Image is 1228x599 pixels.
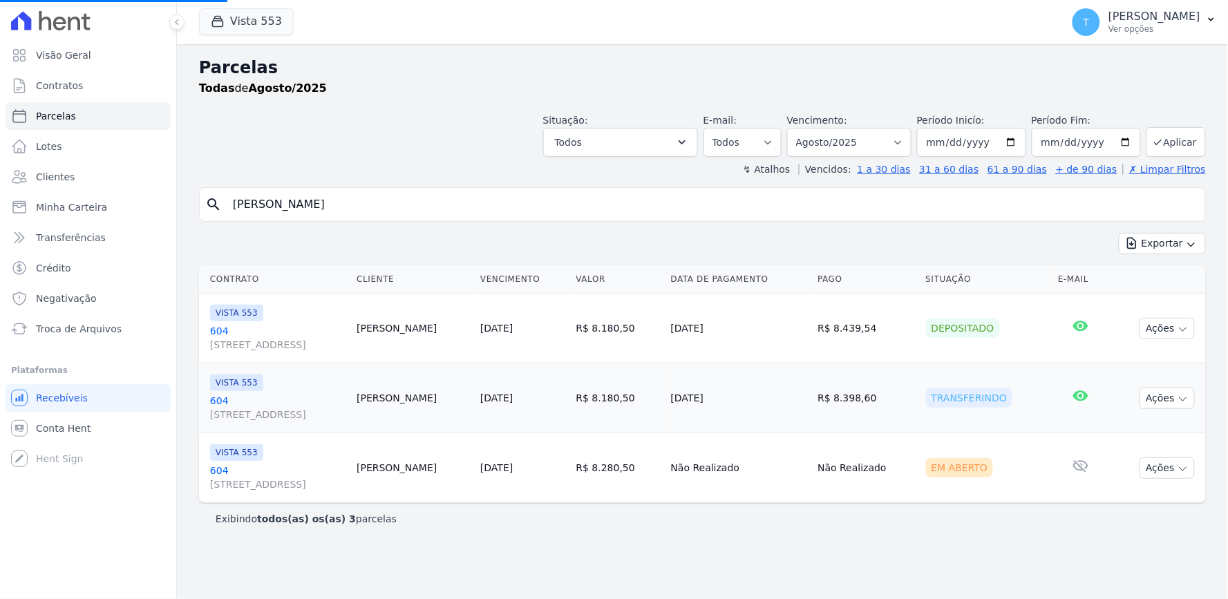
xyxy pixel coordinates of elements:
input: Buscar por nome do lote ou do cliente [225,191,1200,218]
a: Parcelas [6,102,171,130]
a: [DATE] [480,392,513,403]
span: Negativação [36,292,97,305]
button: Exportar [1119,233,1206,254]
a: [DATE] [480,462,513,473]
td: R$ 8.180,50 [571,294,665,363]
button: T [PERSON_NAME] Ver opções [1061,3,1228,41]
a: Transferências [6,224,171,251]
span: Lotes [36,140,62,153]
label: Período Inicío: [917,115,985,126]
span: Minha Carteira [36,200,107,214]
a: 31 a 60 dias [919,164,979,175]
span: Parcelas [36,109,76,123]
a: Conta Hent [6,415,171,442]
th: Contrato [199,265,351,294]
a: Visão Geral [6,41,171,69]
div: Depositado [926,318,1000,338]
p: de [199,80,327,97]
span: VISTA 553 [210,444,263,461]
a: 61 a 90 dias [988,164,1047,175]
a: 604[STREET_ADDRESS] [210,464,346,491]
a: Clientes [6,163,171,191]
a: Recebíveis [6,384,171,412]
span: Todos [555,134,582,151]
p: [PERSON_NAME] [1108,10,1200,23]
i: search [205,196,222,213]
label: Vencimento: [787,115,847,126]
td: Não Realizado [812,433,920,503]
p: Ver opções [1108,23,1200,35]
span: T [1084,17,1090,27]
td: [PERSON_NAME] [351,294,475,363]
h2: Parcelas [199,55,1206,80]
span: [STREET_ADDRESS] [210,338,346,352]
td: [PERSON_NAME] [351,363,475,433]
th: Situação [920,265,1053,294]
div: Em Aberto [926,458,994,477]
a: Crédito [6,254,171,282]
span: Contratos [36,79,83,93]
span: [STREET_ADDRESS] [210,477,346,491]
strong: Agosto/2025 [249,82,327,95]
th: Valor [571,265,665,294]
a: 1 a 30 dias [858,164,911,175]
div: Transferindo [926,388,1013,408]
p: Exibindo parcelas [216,512,397,526]
td: R$ 8.180,50 [571,363,665,433]
label: ↯ Atalhos [743,164,790,175]
label: Vencidos: [799,164,851,175]
td: R$ 8.398,60 [812,363,920,433]
span: [STREET_ADDRESS] [210,408,346,421]
span: Clientes [36,170,75,184]
label: Situação: [543,115,588,126]
th: E-mail [1052,265,1109,294]
td: Não Realizado [665,433,813,503]
button: Ações [1140,457,1195,479]
th: Data de Pagamento [665,265,813,294]
span: VISTA 553 [210,374,263,391]
button: Vista 553 [199,8,294,35]
span: Troca de Arquivos [36,322,122,336]
td: [DATE] [665,363,813,433]
span: Transferências [36,231,106,245]
td: R$ 8.439,54 [812,294,920,363]
a: Minha Carteira [6,193,171,221]
button: Ações [1140,388,1195,409]
a: [DATE] [480,323,513,334]
button: Aplicar [1146,127,1206,157]
span: Conta Hent [36,421,91,435]
span: Recebíveis [36,391,88,405]
a: Troca de Arquivos [6,315,171,343]
a: Negativação [6,285,171,312]
button: Ações [1140,318,1195,339]
label: Período Fim: [1032,113,1141,128]
a: Contratos [6,72,171,99]
button: Todos [543,128,698,157]
span: Crédito [36,261,71,275]
strong: Todas [199,82,235,95]
td: [PERSON_NAME] [351,433,475,503]
a: 604[STREET_ADDRESS] [210,324,346,352]
a: 604[STREET_ADDRESS] [210,394,346,421]
th: Cliente [351,265,475,294]
a: + de 90 dias [1056,164,1117,175]
th: Vencimento [475,265,570,294]
div: Plataformas [11,362,165,379]
a: ✗ Limpar Filtros [1123,164,1206,175]
td: R$ 8.280,50 [571,433,665,503]
label: E-mail: [703,115,737,126]
span: Visão Geral [36,48,91,62]
a: Lotes [6,133,171,160]
th: Pago [812,265,920,294]
td: [DATE] [665,294,813,363]
span: VISTA 553 [210,305,263,321]
b: todos(as) os(as) 3 [257,513,356,524]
